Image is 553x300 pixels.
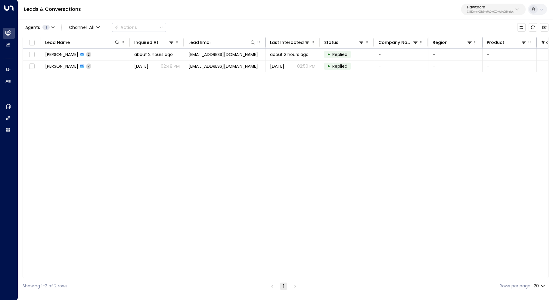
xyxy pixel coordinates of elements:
p: 02:48 PM [161,63,180,69]
div: • [327,61,330,71]
div: Company Name [378,39,412,46]
span: 2 [86,63,91,69]
span: 2 [86,52,91,57]
span: Refresh [529,23,537,32]
span: Toggle select all [28,39,36,47]
a: Leads & Conversations [24,6,81,13]
div: Actions [115,25,137,30]
div: Inquired At [134,39,174,46]
div: Showing 1-2 of 2 rows [23,283,67,289]
td: - [483,60,537,72]
span: Toggle select row [28,51,36,58]
span: about 2 hours ago [270,51,309,57]
div: Region [433,39,448,46]
label: Rows per page: [500,283,531,289]
button: Archived Leads [540,23,548,32]
div: Lead Email [188,39,256,46]
div: Status [324,39,364,46]
span: reactreactionary@outlook.com [188,63,258,69]
span: rayan.habbab@gmail.com [188,51,258,57]
span: Hayden Haynes [45,63,78,69]
td: - [428,60,483,72]
span: about 2 hours ago [134,51,173,57]
p: 02:50 PM [297,63,315,69]
span: Yesterday [270,63,284,69]
span: Replied [332,63,347,69]
span: 1 [42,25,50,30]
span: All [89,25,95,30]
button: Agents1 [23,23,57,32]
button: Actions [112,23,166,32]
span: Toggle select row [28,63,36,70]
td: - [374,49,428,60]
div: Button group with a nested menu [112,23,166,32]
div: Product [487,39,527,46]
span: Replied [332,51,347,57]
span: Rayan Habbab [45,51,78,57]
button: Customize [517,23,526,32]
div: Inquired At [134,39,158,46]
td: - [483,49,537,60]
div: Lead Name [45,39,120,46]
div: Region [433,39,473,46]
div: Company Name [378,39,418,46]
p: 33332e4c-23b5-45a2-9007-0d0a9f804fa6 [467,11,514,13]
div: Status [324,39,338,46]
div: 20 [534,282,546,290]
span: Yesterday [134,63,148,69]
div: Lead Name [45,39,70,46]
button: Channel:All [67,23,102,32]
div: Last Interacted [270,39,310,46]
div: • [327,49,330,60]
button: Hawthorn33332e4c-23b5-45a2-9007-0d0a9f804fa6 [461,4,526,15]
div: Lead Email [188,39,212,46]
button: page 1 [280,283,287,290]
td: - [428,49,483,60]
div: Product [487,39,504,46]
div: Last Interacted [270,39,304,46]
span: Channel: [67,23,102,32]
span: Agents [25,25,40,29]
nav: pagination navigation [268,282,299,290]
td: - [374,60,428,72]
p: Hawthorn [467,5,514,9]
